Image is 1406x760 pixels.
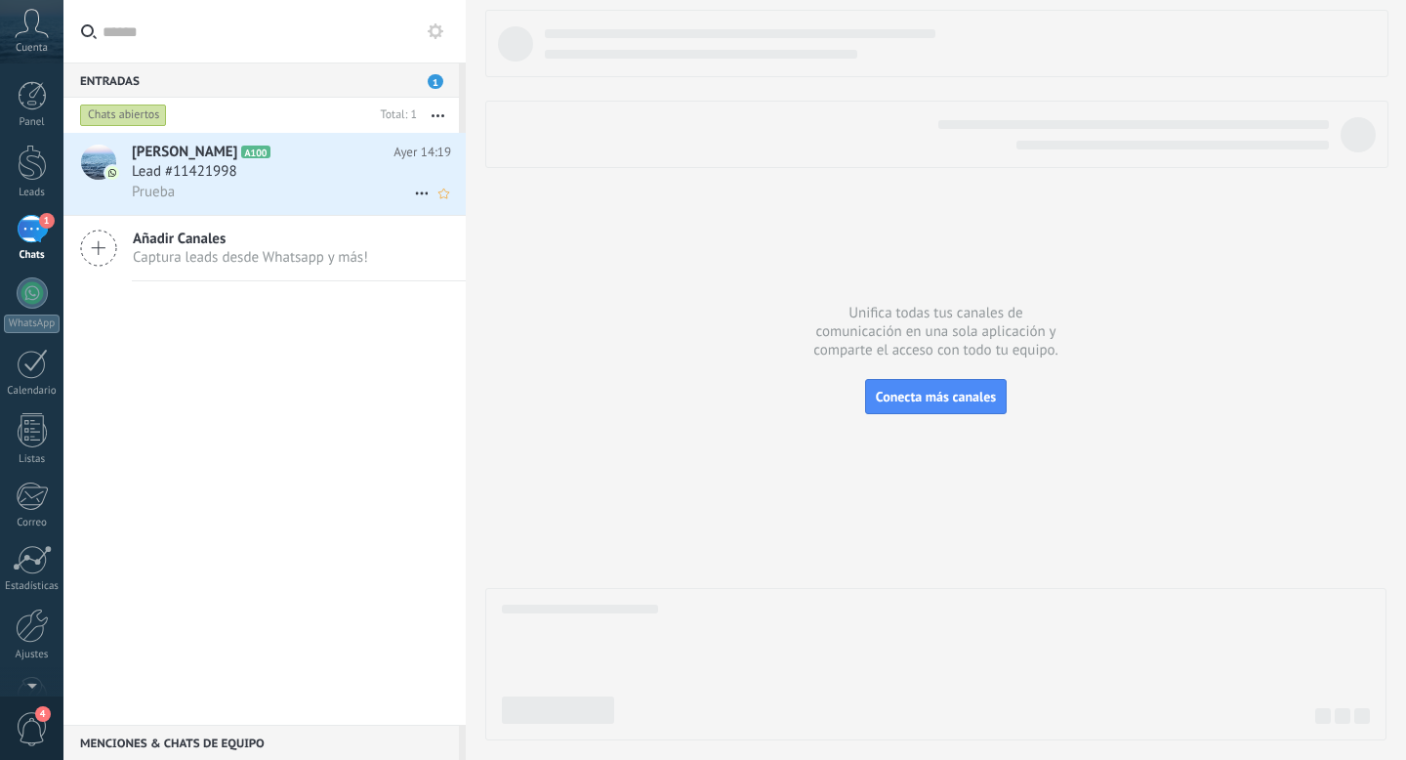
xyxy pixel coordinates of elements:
span: Cuenta [16,42,48,55]
div: WhatsApp [4,315,60,333]
span: A100 [241,146,269,158]
span: 4 [35,706,51,722]
span: Lead #11421998 [132,162,237,182]
button: Más [417,98,459,133]
span: Añadir Canales [133,230,368,248]
span: 1 [428,74,443,89]
img: icon [105,166,119,180]
div: Chats abiertos [80,104,167,127]
div: Menciones & Chats de equipo [63,725,459,760]
div: Chats [4,249,61,262]
div: Estadísticas [4,580,61,593]
div: Calendario [4,385,61,398]
button: Conecta más canales [865,379,1007,414]
div: Listas [4,453,61,466]
span: Captura leads desde Whatsapp y más! [133,248,368,267]
span: Conecta más canales [876,388,996,405]
div: Panel [4,116,61,129]
div: Total: 1 [373,106,417,125]
div: Leads [4,187,61,199]
a: avataricon[PERSON_NAME]A100Ayer 14:19Lead #11421998Prueba [63,133,466,215]
span: Prueba [132,183,175,201]
div: Entradas [63,63,459,98]
div: Ajustes [4,649,61,661]
span: Ayer 14:19 [393,143,451,162]
span: [PERSON_NAME] [132,143,237,162]
span: 1 [39,213,55,229]
div: Correo [4,517,61,529]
